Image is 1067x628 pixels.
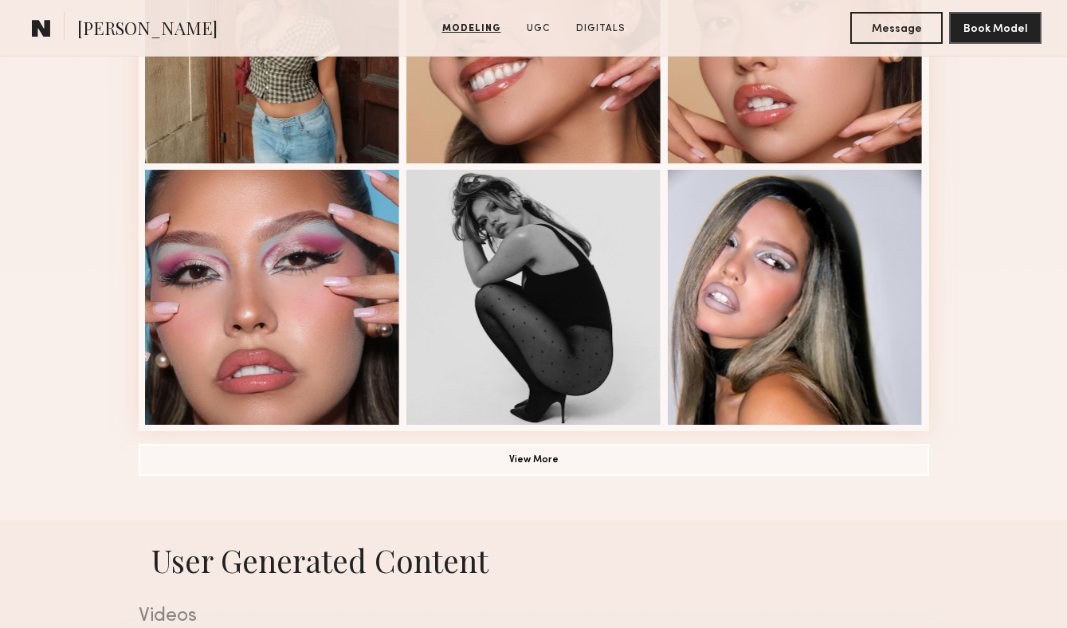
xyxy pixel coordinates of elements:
button: Message [850,12,943,44]
a: Modeling [436,22,508,36]
a: Digitals [570,22,632,36]
a: UGC [520,22,557,36]
a: Book Model [949,21,1042,34]
button: View More [139,444,929,476]
h1: User Generated Content [126,540,942,581]
span: [PERSON_NAME] [77,16,218,44]
button: Book Model [949,12,1042,44]
div: Videos [139,606,929,626]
